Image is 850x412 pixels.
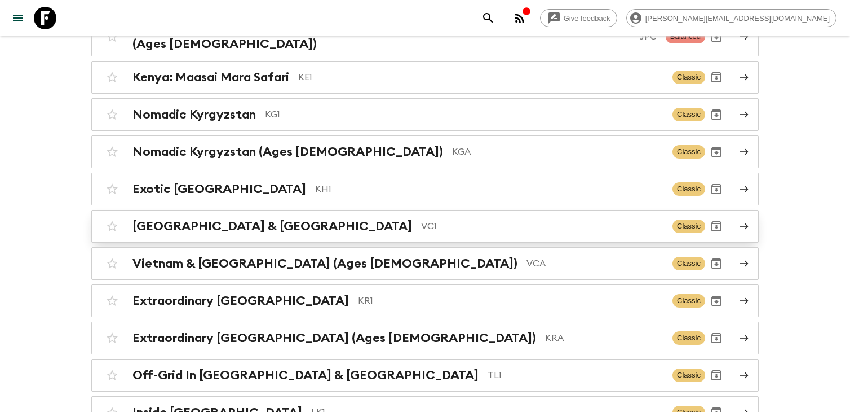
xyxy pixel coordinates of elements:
[705,103,728,126] button: Archive
[91,173,759,205] a: Exotic [GEOGRAPHIC_DATA]KH1ClassicArchive
[672,257,705,270] span: Classic
[132,293,349,308] h2: Extraordinary [GEOGRAPHIC_DATA]
[626,9,836,27] div: [PERSON_NAME][EMAIL_ADDRESS][DOMAIN_NAME]
[298,71,663,84] p: KE1
[705,290,728,312] button: Archive
[132,144,443,159] h2: Nomadic Kyrgyzstan (Ages [DEMOGRAPHIC_DATA])
[672,145,705,159] span: Classic
[452,145,663,159] p: KGA
[672,331,705,345] span: Classic
[91,98,759,131] a: Nomadic KyrgyzstanKG1ClassicArchive
[132,331,536,345] h2: Extraordinary [GEOGRAPHIC_DATA] (Ages [DEMOGRAPHIC_DATA])
[7,7,29,29] button: menu
[91,210,759,243] a: [GEOGRAPHIC_DATA] & [GEOGRAPHIC_DATA]VC1ClassicArchive
[91,135,759,168] a: Nomadic Kyrgyzstan (Ages [DEMOGRAPHIC_DATA])KGAClassicArchive
[672,294,705,308] span: Classic
[672,108,705,121] span: Classic
[477,7,499,29] button: search adventures
[705,364,728,387] button: Archive
[132,368,479,383] h2: Off-Grid In [GEOGRAPHIC_DATA] & [GEOGRAPHIC_DATA]
[705,25,728,48] button: Archive
[672,71,705,84] span: Classic
[540,9,617,27] a: Give feedback
[705,327,728,349] button: Archive
[640,30,657,43] p: JPC
[705,141,728,163] button: Archive
[672,182,705,196] span: Classic
[545,331,663,345] p: KRA
[91,17,759,56] a: [GEOGRAPHIC_DATA]: [GEOGRAPHIC_DATA], Kanazawa & [GEOGRAPHIC_DATA] (Ages [DEMOGRAPHIC_DATA])JPCBa...
[91,359,759,392] a: Off-Grid In [GEOGRAPHIC_DATA] & [GEOGRAPHIC_DATA]TL1ClassicArchive
[91,61,759,94] a: Kenya: Maasai Mara SafariKE1ClassicArchive
[705,252,728,275] button: Archive
[132,70,289,85] h2: Kenya: Maasai Mara Safari
[666,30,705,43] span: Balanced
[358,294,663,308] p: KR1
[132,22,631,51] h2: [GEOGRAPHIC_DATA]: [GEOGRAPHIC_DATA], Kanazawa & [GEOGRAPHIC_DATA] (Ages [DEMOGRAPHIC_DATA])
[639,14,836,23] span: [PERSON_NAME][EMAIL_ADDRESS][DOMAIN_NAME]
[672,369,705,382] span: Classic
[421,220,663,233] p: VC1
[557,14,617,23] span: Give feedback
[91,322,759,354] a: Extraordinary [GEOGRAPHIC_DATA] (Ages [DEMOGRAPHIC_DATA])KRAClassicArchive
[265,108,663,121] p: KG1
[132,256,517,271] h2: Vietnam & [GEOGRAPHIC_DATA] (Ages [DEMOGRAPHIC_DATA])
[705,66,728,89] button: Archive
[672,220,705,233] span: Classic
[488,369,663,382] p: TL1
[705,215,728,238] button: Archive
[315,182,663,196] p: KH1
[132,107,256,122] h2: Nomadic Kyrgyzstan
[132,182,306,196] h2: Exotic [GEOGRAPHIC_DATA]
[705,178,728,200] button: Archive
[132,219,412,234] h2: [GEOGRAPHIC_DATA] & [GEOGRAPHIC_DATA]
[526,257,663,270] p: VCA
[91,247,759,280] a: Vietnam & [GEOGRAPHIC_DATA] (Ages [DEMOGRAPHIC_DATA])VCAClassicArchive
[91,284,759,317] a: Extraordinary [GEOGRAPHIC_DATA]KR1ClassicArchive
